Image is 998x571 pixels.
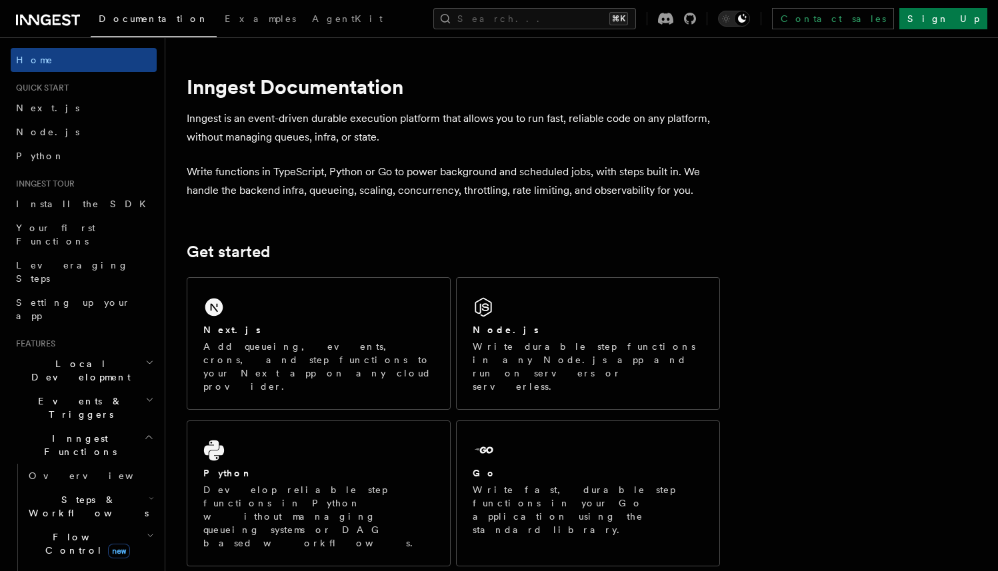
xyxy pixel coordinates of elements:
[11,389,157,426] button: Events & Triggers
[23,488,157,525] button: Steps & Workflows
[16,260,129,284] span: Leveraging Steps
[203,340,434,393] p: Add queueing, events, crons, and step functions to your Next app on any cloud provider.
[23,464,157,488] a: Overview
[11,253,157,290] a: Leveraging Steps
[456,277,720,410] a: Node.jsWrite durable step functions in any Node.js app and run on servers or serverless.
[609,12,628,25] kbd: ⌘K
[23,525,157,562] button: Flow Controlnew
[16,53,53,67] span: Home
[899,8,987,29] a: Sign Up
[11,216,157,253] a: Your first Functions
[203,323,261,336] h2: Next.js
[11,357,145,384] span: Local Development
[772,8,894,29] a: Contact sales
[433,8,636,29] button: Search...⌘K
[718,11,750,27] button: Toggle dark mode
[99,13,209,24] span: Documentation
[11,192,157,216] a: Install the SDK
[23,530,147,557] span: Flow Control
[108,544,130,558] span: new
[16,151,65,161] span: Python
[16,199,154,209] span: Install the SDK
[11,120,157,144] a: Node.js
[187,109,720,147] p: Inngest is an event-driven durable execution platform that allows you to run fast, reliable code ...
[16,297,131,321] span: Setting up your app
[91,4,217,37] a: Documentation
[11,179,75,189] span: Inngest tour
[11,426,157,464] button: Inngest Functions
[187,420,451,566] a: PythonDevelop reliable step functions in Python without managing queueing systems or DAG based wo...
[11,83,69,93] span: Quick start
[29,470,166,481] span: Overview
[11,144,157,168] a: Python
[11,96,157,120] a: Next.js
[187,277,451,410] a: Next.jsAdd queueing, events, crons, and step functions to your Next app on any cloud provider.
[304,4,391,36] a: AgentKit
[473,466,497,480] h2: Go
[11,338,55,349] span: Features
[203,466,253,480] h2: Python
[187,243,270,261] a: Get started
[225,13,296,24] span: Examples
[312,13,383,24] span: AgentKit
[456,420,720,566] a: GoWrite fast, durable step functions in your Go application using the standard library.
[473,323,539,336] h2: Node.js
[11,432,144,458] span: Inngest Functions
[203,483,434,550] p: Develop reliable step functions in Python without managing queueing systems or DAG based workflows.
[11,290,157,328] a: Setting up your app
[23,493,149,520] span: Steps & Workflows
[473,483,703,536] p: Write fast, durable step functions in your Go application using the standard library.
[16,103,79,113] span: Next.js
[187,163,720,200] p: Write functions in TypeScript, Python or Go to power background and scheduled jobs, with steps bu...
[187,75,720,99] h1: Inngest Documentation
[473,340,703,393] p: Write durable step functions in any Node.js app and run on servers or serverless.
[16,127,79,137] span: Node.js
[217,4,304,36] a: Examples
[11,394,145,421] span: Events & Triggers
[16,223,95,247] span: Your first Functions
[11,352,157,389] button: Local Development
[11,48,157,72] a: Home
